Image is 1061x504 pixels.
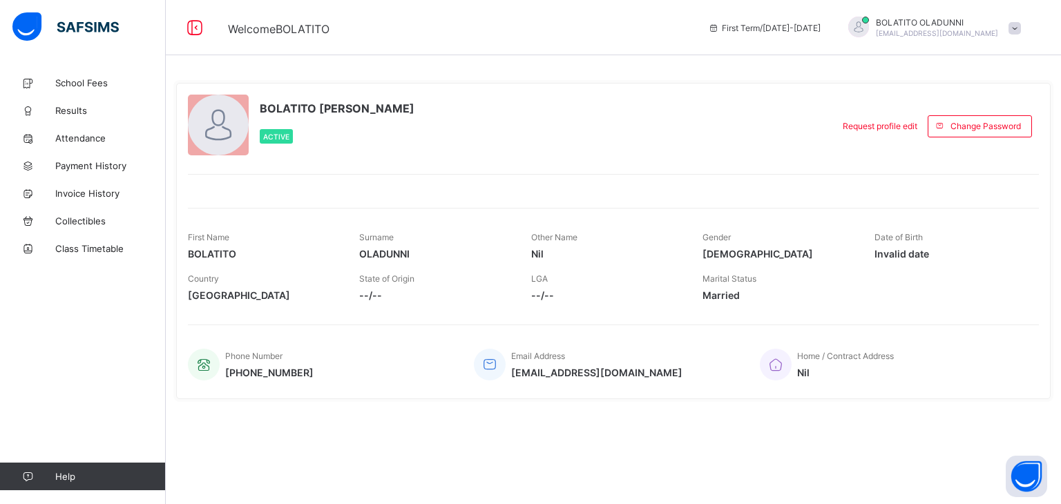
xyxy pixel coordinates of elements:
[950,121,1021,131] span: Change Password
[531,248,682,260] span: Nil
[225,367,314,378] span: [PHONE_NUMBER]
[797,351,894,361] span: Home / Contract Address
[843,121,917,131] span: Request profile edit
[359,273,414,284] span: State of Origin
[12,12,119,41] img: safsims
[55,160,166,171] span: Payment History
[359,289,510,301] span: --/--
[797,367,894,378] span: Nil
[225,351,283,361] span: Phone Number
[874,248,1025,260] span: Invalid date
[702,232,731,242] span: Gender
[511,351,565,361] span: Email Address
[531,232,577,242] span: Other Name
[359,232,394,242] span: Surname
[874,232,923,242] span: Date of Birth
[188,232,229,242] span: First Name
[702,289,853,301] span: Married
[263,133,289,141] span: Active
[188,273,219,284] span: Country
[1006,456,1047,497] button: Open asap
[876,29,998,37] span: [EMAIL_ADDRESS][DOMAIN_NAME]
[834,17,1028,39] div: BOLATITOOLADUNNI
[228,22,329,36] span: Welcome BOLATITO
[55,471,165,482] span: Help
[876,17,998,28] span: BOLATITO OLADUNNI
[55,243,166,254] span: Class Timetable
[702,248,853,260] span: [DEMOGRAPHIC_DATA]
[55,77,166,88] span: School Fees
[531,273,548,284] span: LGA
[708,23,821,33] span: session/term information
[55,105,166,116] span: Results
[55,133,166,144] span: Attendance
[359,248,510,260] span: OLADUNNI
[55,215,166,226] span: Collectibles
[188,289,338,301] span: [GEOGRAPHIC_DATA]
[55,188,166,199] span: Invoice History
[702,273,756,284] span: Marital Status
[188,248,338,260] span: BOLATITO
[531,289,682,301] span: --/--
[260,101,414,115] span: BOLATITO [PERSON_NAME]
[511,367,682,378] span: [EMAIL_ADDRESS][DOMAIN_NAME]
